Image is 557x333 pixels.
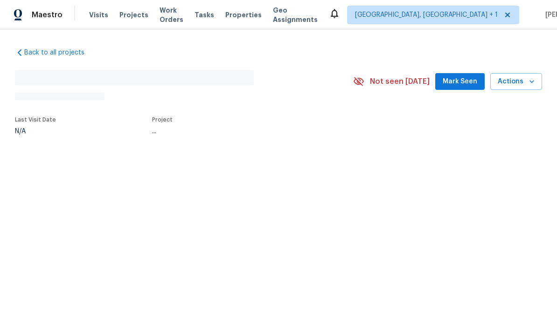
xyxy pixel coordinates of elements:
span: Last Visit Date [15,117,56,122]
div: ... [152,128,331,135]
span: [GEOGRAPHIC_DATA], [GEOGRAPHIC_DATA] + 1 [355,10,498,20]
span: Geo Assignments [273,6,318,24]
span: Mark Seen [443,76,477,88]
span: Work Orders [160,6,183,24]
span: Actions [498,76,535,88]
span: Maestro [32,10,63,20]
button: Mark Seen [435,73,485,90]
span: Project [152,117,173,122]
button: Actions [490,73,542,90]
span: Properties [225,10,262,20]
div: N/A [15,128,56,135]
span: Projects [119,10,148,20]
a: Back to all projects [15,48,104,57]
span: Visits [89,10,108,20]
span: Tasks [195,12,214,18]
span: Not seen [DATE] [370,77,430,86]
